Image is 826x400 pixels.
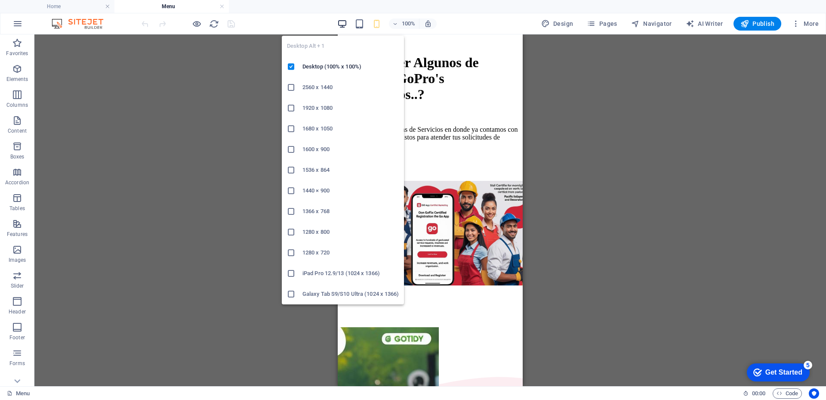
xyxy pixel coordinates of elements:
[49,19,114,29] img: Editor Logo
[209,19,219,29] button: reload
[191,19,202,29] button: Click here to leave preview mode and continue editing
[686,19,723,28] span: AI Writer
[7,388,30,399] a: Click to cancel selection. Double-click to open Pages
[583,17,620,31] button: Pages
[302,289,399,299] h6: Galaxy Tab S9/S10 Ultra (1024 x 1366)
[773,388,802,399] button: Code
[740,19,774,28] span: Publish
[9,334,25,341] p: Footer
[9,360,25,367] p: Forms
[752,388,765,399] span: 00 00
[302,268,399,279] h6: iPad Pro 12.9/13 (1024 x 1366)
[3,3,61,11] a: Skip to main content
[743,388,766,399] h6: Session time
[809,388,819,399] button: Usercentrics
[538,17,577,31] button: Design
[9,257,26,264] p: Images
[6,76,28,83] p: Elements
[302,82,399,93] h6: 2560 x 1440
[302,144,399,155] h6: 1600 x 900
[302,165,399,175] h6: 1536 x 864
[777,388,798,399] span: Code
[389,19,419,29] button: 100%
[682,17,727,31] button: AI Writer
[10,153,25,160] p: Boxes
[114,2,229,11] h4: Menu
[302,206,399,217] h6: 1366 x 768
[25,9,62,17] div: Get Started
[541,19,573,28] span: Design
[628,17,675,31] button: Navigator
[11,282,24,289] p: Slider
[302,227,399,237] h6: 1280 x 800
[6,50,28,57] p: Favorites
[9,308,26,315] p: Header
[302,103,399,113] h6: 1920 x 1080
[6,102,28,109] p: Columns
[587,19,617,28] span: Pages
[788,17,822,31] button: More
[758,390,759,397] span: :
[631,19,672,28] span: Navigator
[7,231,28,238] p: Features
[302,62,399,72] h6: Desktop (100% x 100%)
[8,127,27,134] p: Content
[424,20,432,28] i: On resize automatically adjust zoom level to fit chosen device.
[302,248,399,258] h6: 1280 x 720
[734,17,781,31] button: Publish
[302,124,399,134] h6: 1680 x 1050
[5,179,29,186] p: Accordion
[9,205,25,212] p: Tables
[792,19,819,28] span: More
[64,2,72,10] div: 5
[7,4,70,22] div: Get Started 5 items remaining, 0% complete
[209,19,219,29] i: Reload page
[538,17,577,31] div: Design (Ctrl+Alt+Y)
[302,186,399,196] h6: 1440 × 900
[402,19,416,29] h6: 100%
